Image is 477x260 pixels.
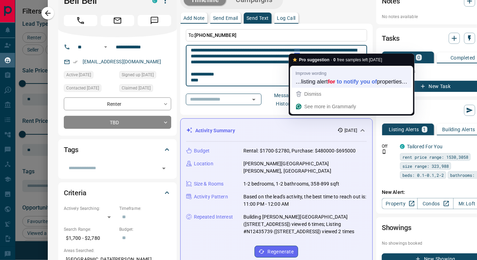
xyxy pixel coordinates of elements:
[402,153,468,160] span: rent price range: 1530,3058
[382,33,400,44] h2: Tasks
[119,84,171,94] div: Sat Oct 11 2025
[101,15,134,26] span: Email
[122,85,151,92] span: Claimed [DATE]
[66,71,91,78] span: Active [DATE]
[195,127,235,134] p: Activity Summary
[159,164,169,173] button: Open
[400,144,405,149] div: condos.ca
[194,160,213,167] p: Location
[194,193,228,200] p: Activity Pattern
[194,147,210,155] p: Budget
[119,71,171,81] div: Sat Oct 11 2025
[64,226,116,233] p: Search Range:
[64,116,171,129] div: TBD
[138,15,171,26] span: Message
[382,198,418,209] a: Property
[249,95,259,104] button: Open
[243,160,367,175] p: [PERSON_NAME][GEOGRAPHIC_DATA][PERSON_NAME], [GEOGRAPHIC_DATA]
[243,193,367,208] p: Based on the lead's activity, the best time to reach out is: 11:00 PM - 12:00 AM
[119,226,171,233] p: Budget:
[64,71,116,81] div: Sat Oct 11 2025
[66,85,99,92] span: Contacted [DATE]
[389,127,419,132] p: Listing Alerts
[243,213,367,235] p: Building [PERSON_NAME][GEOGRAPHIC_DATA] ([STREET_ADDRESS]) viewed 6 times; Listing #N12435739 ([S...
[64,184,171,201] div: Criteria
[407,144,442,149] a: Tailored For You
[101,43,110,51] button: Open
[122,71,154,78] span: Signed up [DATE]
[450,55,475,60] p: Completed
[64,247,171,254] p: Areas Searched:
[186,29,367,41] p: To:
[64,15,97,26] span: Call
[382,143,396,149] p: Off
[264,90,305,109] button: Message History
[186,124,367,137] div: Activity Summary[DATE]
[64,187,86,198] h2: Criteria
[402,172,444,179] span: beds: 0.1-0.1,2-2
[183,16,205,21] p: Add Note
[195,32,236,38] span: [PHONE_NUMBER]
[247,16,269,21] p: Send Text
[191,48,362,84] textarea: To enrich screen reader interactions, please activate Accessibility in Grammarly extension settings
[382,149,387,154] svg: Push Notification Only
[417,198,453,209] a: Condos
[194,213,233,221] p: Repeated Interest
[64,84,116,94] div: Sat Oct 11 2025
[64,144,78,155] h2: Tags
[83,59,161,64] a: [EMAIL_ADDRESS][DOMAIN_NAME]
[255,246,298,258] button: Regenerate
[64,141,171,158] div: Tags
[194,180,224,188] p: Size & Rooms
[243,180,339,188] p: 1-2 bedrooms, 1-2 bathrooms, 358-899 sqft
[213,16,238,21] p: Send Email
[423,127,426,132] p: 1
[64,97,171,110] div: Renter
[64,205,116,212] p: Actively Searching:
[344,127,357,134] p: [DATE]
[382,222,411,233] h2: Showings
[442,127,475,132] p: Building Alerts
[417,55,420,60] p: 0
[402,163,449,170] span: size range: 323,988
[243,147,356,155] p: Rental: $1700-$2780, Purchase: $480000-$695000
[277,16,296,21] p: Log Call
[73,60,78,64] svg: Email Verified
[64,233,116,244] p: $1,700 - $2,780
[119,205,171,212] p: Timeframe:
